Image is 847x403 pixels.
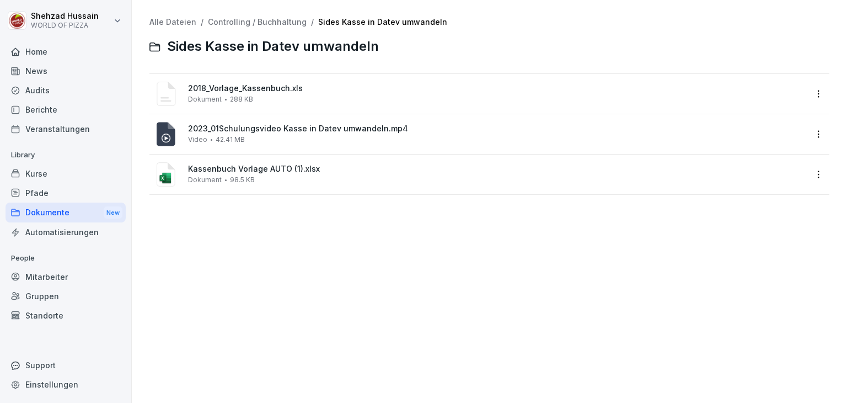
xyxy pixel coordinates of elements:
[188,124,806,134] span: 2023_01Schulungsvideo Kasse in Datev umwandeln.mp4
[6,183,126,203] a: Pfade
[6,203,126,223] a: DokumenteNew
[6,42,126,61] a: Home
[6,100,126,119] a: Berichte
[167,39,379,55] span: Sides Kasse in Datev umwandeln
[230,96,253,103] span: 288 KB
[188,165,806,174] span: Kassenbuch Vorlage AUTO (1).xlsx
[216,136,245,144] span: 42.41 MB
[6,250,126,267] p: People
[318,17,447,26] a: Sides Kasse in Datev umwandeln
[6,287,126,306] a: Gruppen
[6,164,126,183] a: Kurse
[188,176,222,184] span: Dokument
[6,146,126,164] p: Library
[31,22,99,29] p: WORLD OF PIZZA
[104,206,122,219] div: New
[6,356,126,375] div: Support
[6,222,126,242] a: Automatisierungen
[188,96,222,103] span: Dokument
[201,18,203,27] span: /
[6,61,126,81] a: News
[6,267,126,287] a: Mitarbeiter
[208,17,307,26] a: Controlling / Buchhaltung
[230,176,255,184] span: 98.5 KB
[188,136,207,144] span: Video
[188,84,806,93] span: 2018_Vorlage_Kassenbuch.xls
[6,306,126,325] a: Standorte
[6,81,126,100] a: Audits
[6,119,126,139] a: Veranstaltungen
[311,18,314,27] span: /
[31,12,99,21] p: Shehzad Hussain
[6,203,126,223] div: Dokumente
[149,17,196,26] a: Alle Dateien
[6,375,126,394] a: Einstellungen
